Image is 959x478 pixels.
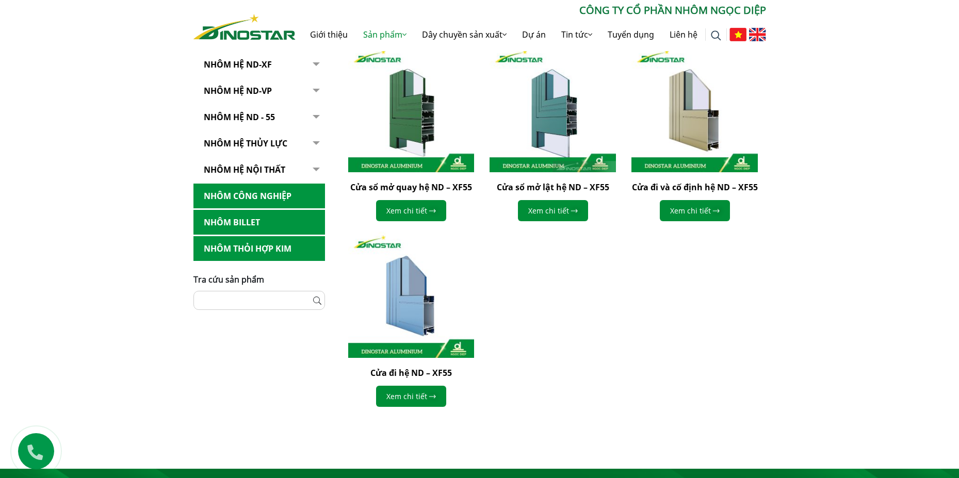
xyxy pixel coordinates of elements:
[660,200,730,221] a: Xem chi tiết
[355,18,414,51] a: Sản phẩm
[662,18,705,51] a: Liên hệ
[193,157,325,183] a: Nhôm hệ nội thất
[193,184,325,209] a: Nhôm Công nghiệp
[518,200,588,221] a: Xem chi tiết
[193,274,264,285] span: Tra cứu sản phẩm
[490,46,616,172] img: Cửa sổ mở lật hệ ND – XF55
[348,46,475,172] img: Cửa sổ mở quay hệ ND – XF55
[600,18,662,51] a: Tuyển dụng
[711,30,721,41] img: search
[350,182,472,193] a: Cửa sổ mở quay hệ ND – XF55
[193,78,325,104] a: Nhôm Hệ ND-VP
[631,46,758,172] img: Cửa đi và cố định hệ ND – XF55
[193,105,325,130] a: NHÔM HỆ ND - 55
[376,386,446,407] a: Xem chi tiết
[348,232,475,358] img: Cửa đi hệ ND – XF55
[554,18,600,51] a: Tin tức
[296,3,766,18] p: CÔNG TY CỔ PHẦN NHÔM NGỌC DIỆP
[302,18,355,51] a: Giới thiệu
[414,18,514,51] a: Dây chuyền sản xuất
[193,210,325,235] a: Nhôm Billet
[370,367,452,378] a: Cửa đi hệ ND – XF55
[193,14,296,40] img: Nhôm Dinostar
[749,28,766,41] img: English
[514,18,554,51] a: Dự án
[193,236,325,261] a: Nhôm Thỏi hợp kim
[193,52,325,77] a: Nhôm Hệ ND-XF
[376,200,446,221] a: Xem chi tiết
[497,182,609,193] a: Cửa sổ mở lật hệ ND – XF55
[193,131,325,156] a: Nhôm hệ thủy lực
[729,28,746,41] img: Tiếng Việt
[632,182,758,193] a: Cửa đi và cố định hệ ND – XF55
